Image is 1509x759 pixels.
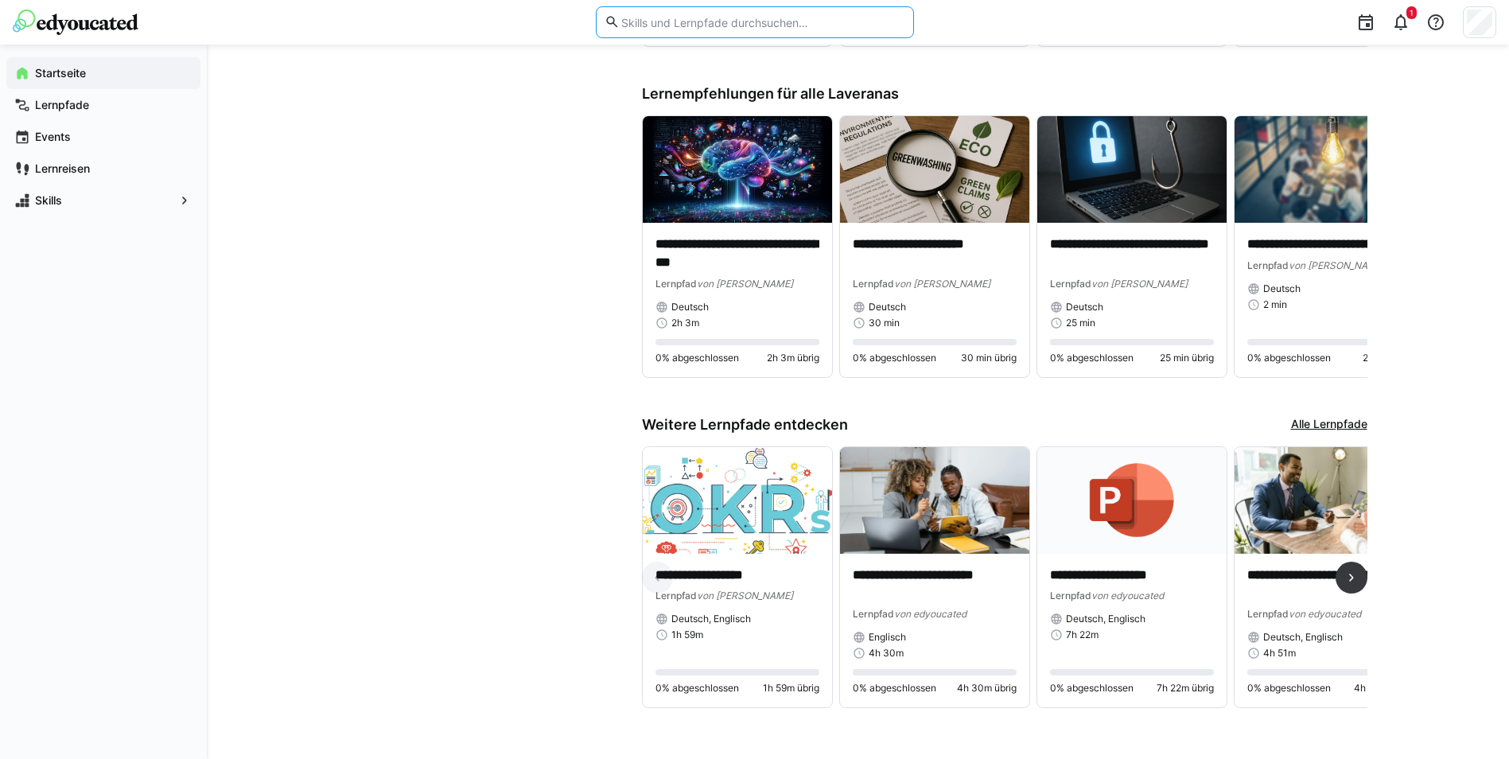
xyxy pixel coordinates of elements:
span: Deutsch, Englisch [1263,631,1343,644]
span: 2h 3m [671,317,699,329]
span: 30 min übrig [961,352,1017,364]
h3: Weitere Lernpfade entdecken [642,416,848,434]
span: 0% abgeschlossen [655,352,739,364]
span: 0% abgeschlossen [1050,352,1134,364]
img: image [643,116,832,223]
span: Deutsch [1263,282,1301,295]
span: 2h 3m übrig [767,352,819,364]
img: image [1037,116,1227,223]
span: 1h 59m übrig [763,682,819,695]
span: 0% abgeschlossen [655,682,739,695]
span: von [PERSON_NAME] [697,278,793,290]
span: Lernpfad [853,278,894,290]
span: 30 min [869,317,900,329]
img: image [643,447,832,554]
span: Deutsch, Englisch [671,613,751,625]
span: 1h 59m [671,629,703,641]
span: 0% abgeschlossen [1050,682,1134,695]
a: Alle Lernpfade [1291,416,1367,434]
span: von edyoucated [1289,608,1361,620]
span: 7h 22m übrig [1157,682,1214,695]
span: Englisch [869,631,906,644]
span: 0% abgeschlossen [1247,352,1331,364]
span: 0% abgeschlossen [853,682,936,695]
span: von [PERSON_NAME] [894,278,990,290]
h3: Lernempfehlungen für alle Laveranas [642,85,1367,103]
img: image [1037,447,1227,554]
img: image [840,116,1029,223]
img: image [1235,447,1424,554]
span: von [PERSON_NAME] [697,590,793,601]
span: 7h 22m [1066,629,1099,641]
span: von [PERSON_NAME] [1289,259,1385,271]
span: 2 min [1263,298,1287,311]
span: Deutsch [671,301,709,313]
span: 1 [1410,8,1414,18]
span: 4h 51m übrig [1354,682,1411,695]
span: 2 min übrig [1363,352,1411,364]
img: image [840,447,1029,554]
span: 4h 30m übrig [957,682,1017,695]
span: von edyoucated [1091,590,1164,601]
span: 4h 30m [869,647,904,660]
span: 25 min [1066,317,1095,329]
span: 0% abgeschlossen [1247,682,1331,695]
span: Lernpfad [655,590,697,601]
span: Lernpfad [1050,590,1091,601]
span: von [PERSON_NAME] [1091,278,1188,290]
input: Skills und Lernpfade durchsuchen… [620,15,904,29]
span: Lernpfad [853,608,894,620]
span: Deutsch [1066,301,1103,313]
span: 25 min übrig [1160,352,1214,364]
span: Deutsch, Englisch [1066,613,1145,625]
span: 0% abgeschlossen [853,352,936,364]
span: Lernpfad [655,278,697,290]
span: von edyoucated [894,608,966,620]
span: Lernpfad [1247,259,1289,271]
span: Deutsch [869,301,906,313]
img: image [1235,116,1424,223]
span: Lernpfad [1247,608,1289,620]
span: 4h 51m [1263,647,1296,660]
span: Lernpfad [1050,278,1091,290]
